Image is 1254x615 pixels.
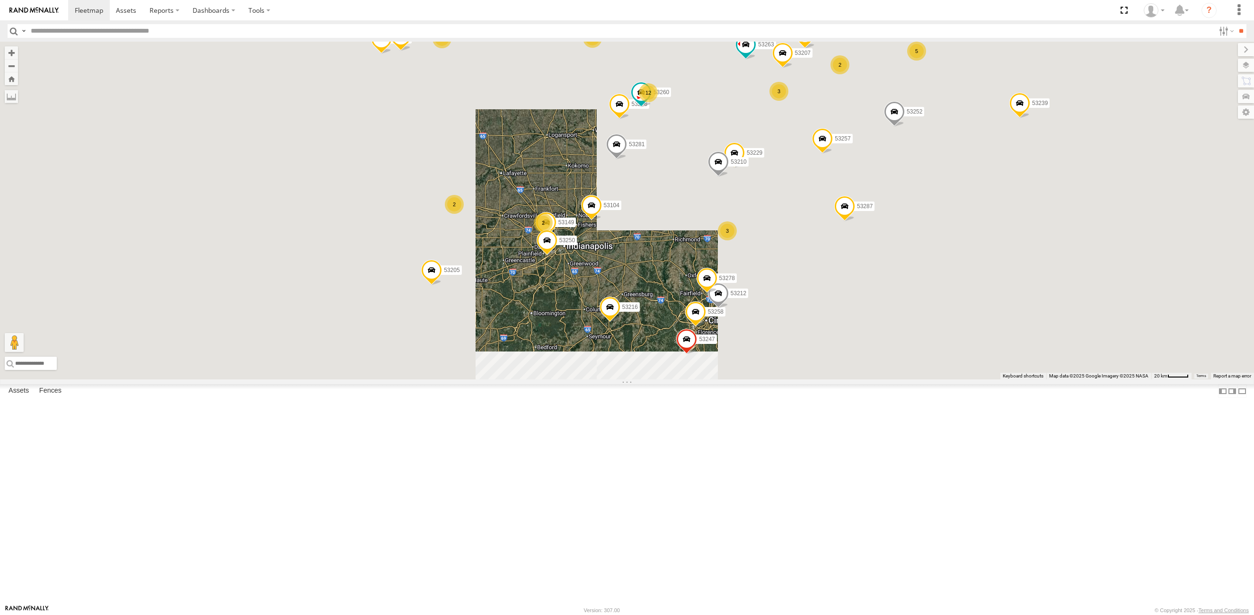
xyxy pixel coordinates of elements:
[5,72,18,85] button: Zoom Home
[1196,374,1206,378] a: Terms (opens in new tab)
[444,267,459,273] span: 53205
[20,24,27,38] label: Search Query
[708,308,724,315] span: 53258
[604,202,619,209] span: 53104
[5,333,24,352] button: Drag Pegman onto the map to open Street View
[1228,384,1237,398] label: Dock Summary Table to the Right
[731,158,746,165] span: 53210
[1215,24,1236,38] label: Search Filter Options
[629,141,645,148] span: 53281
[1218,384,1228,398] label: Dock Summary Table to the Left
[5,59,18,72] button: Zoom out
[1151,373,1192,379] button: Map Scale: 20 km per 41 pixels
[719,275,735,281] span: 53278
[769,82,788,101] div: 3
[653,89,669,96] span: 53260
[9,7,59,14] img: rand-logo.svg
[1199,607,1249,613] a: Terms and Conditions
[907,42,926,61] div: 5
[445,195,464,214] div: 2
[584,607,620,613] div: Version: 307.00
[1003,373,1043,379] button: Keyboard shortcuts
[4,385,34,398] label: Assets
[559,237,575,244] span: 53250
[1213,373,1251,378] a: Report a map error
[857,203,873,210] span: 53287
[830,55,849,74] div: 2
[758,41,774,48] span: 53263
[731,290,746,297] span: 53212
[1201,3,1217,18] i: ?
[5,90,18,103] label: Measure
[5,606,49,615] a: Visit our Website
[699,336,715,343] span: 53247
[1237,384,1247,398] label: Hide Summary Table
[835,135,850,142] span: 53257
[1032,100,1048,106] span: 53239
[907,108,922,115] span: 53252
[5,46,18,59] button: Zoom in
[747,149,762,156] span: 53229
[1238,105,1254,119] label: Map Settings
[1154,373,1167,378] span: 20 km
[558,219,574,226] span: 53149
[1140,3,1168,18] div: Miky Transport
[718,221,737,240] div: 3
[534,213,553,232] div: 2
[1049,373,1148,378] span: Map data ©2025 Google Imagery ©2025 NASA
[795,50,811,56] span: 53207
[35,385,66,398] label: Fences
[639,83,658,102] div: 12
[622,304,638,310] span: 53216
[1155,607,1249,613] div: © Copyright 2025 -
